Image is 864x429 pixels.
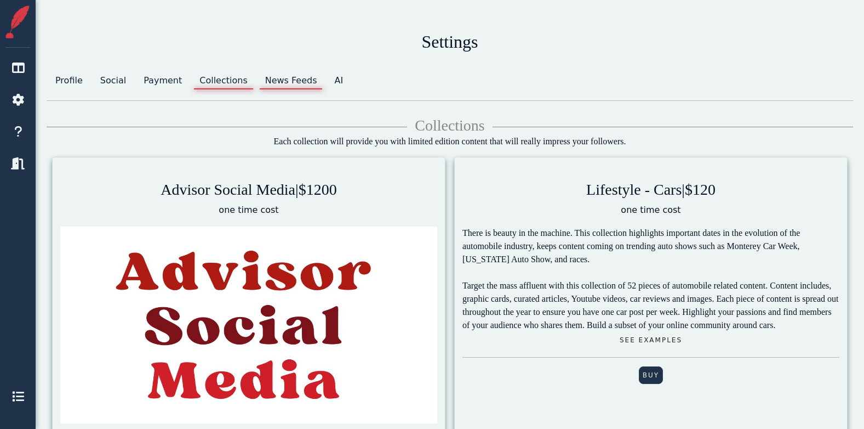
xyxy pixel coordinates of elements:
[621,205,680,215] span: one time cost
[60,180,437,199] h2: Advisor Social Media |
[191,70,256,92] a: Collections
[685,181,716,198] span: $ 120
[462,279,839,332] p: Target the mass affluent with this collection of 52 pieces of automobile related content. Content...
[817,380,856,421] iframe: Chat
[47,116,853,135] h3: Collections
[299,181,337,198] span: $ 1200
[47,135,853,148] p: Each collection will provide you with limited edition content that will really impress your follo...
[1,5,34,38] img: Storiful Square
[47,70,91,92] a: Profile
[47,31,853,52] h2: Settings
[462,180,839,199] h2: Lifestyle - Cars |
[616,332,685,348] button: See Examples
[91,70,135,92] a: Social
[256,70,326,92] a: News Feeds
[60,227,437,424] img: Z
[219,205,278,215] span: one time cost
[326,70,352,92] a: AI
[462,227,839,266] p: There is beauty in the machine. This collection highlights important dates in the evolution of th...
[135,70,191,92] a: Payment
[639,366,663,384] button: Buy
